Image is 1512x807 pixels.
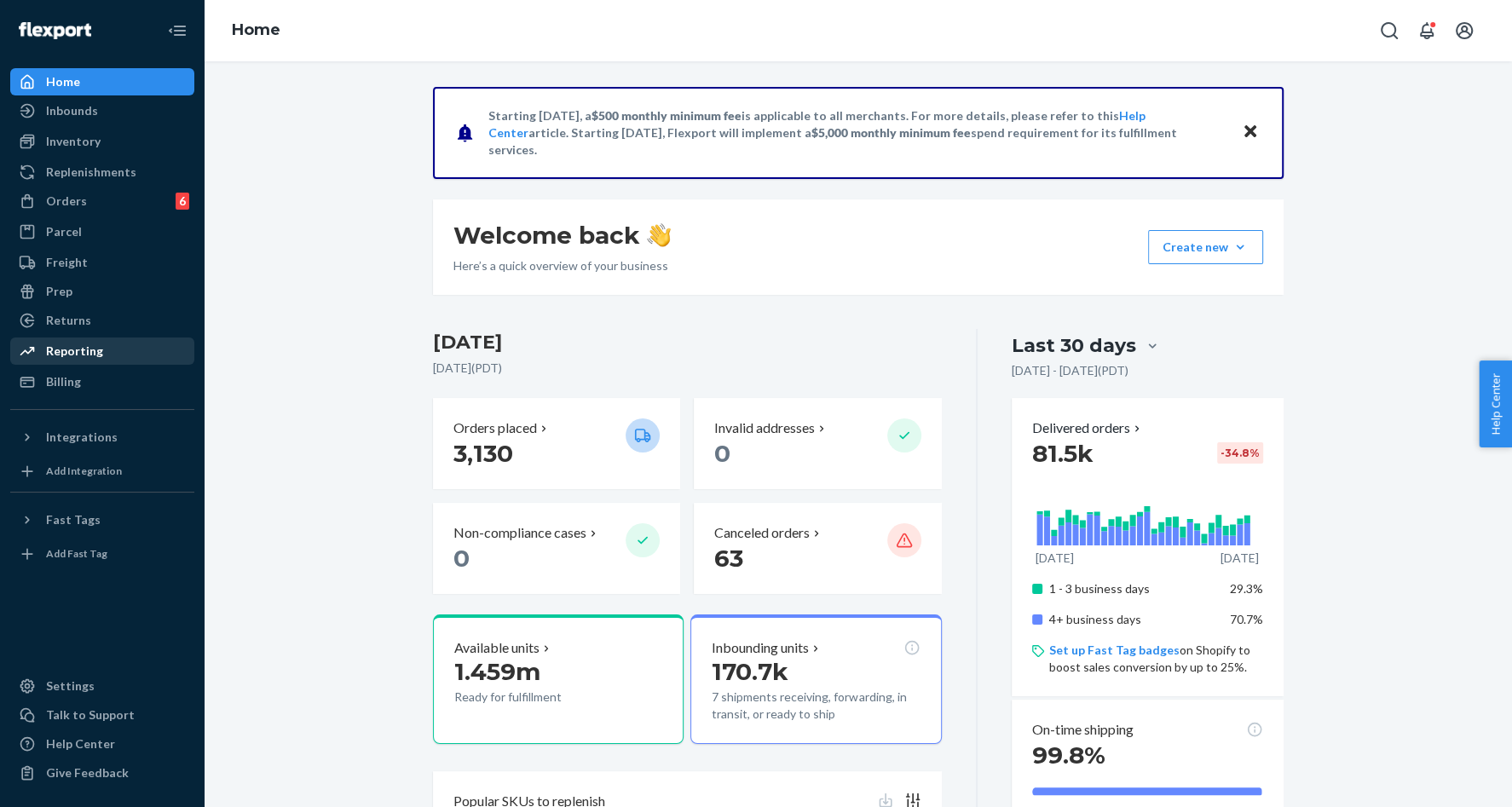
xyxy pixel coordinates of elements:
[433,503,680,594] button: Non-compliance cases 0
[10,278,194,305] a: Prep
[46,193,87,210] div: Orders
[433,614,684,744] button: Available units1.459mReady for fulfillment
[10,458,194,485] a: Add Integration
[433,398,680,489] button: Orders placed 3,130
[1032,418,1144,438] button: Delivered orders
[1221,550,1259,567] p: [DATE]
[232,20,280,39] a: Home
[454,638,540,658] p: Available units
[10,337,194,365] a: Reporting
[453,418,537,438] p: Orders placed
[433,360,942,377] p: [DATE] ( PDT )
[10,672,194,700] a: Settings
[176,193,189,210] div: 6
[1230,581,1263,596] span: 29.3%
[10,540,194,568] a: Add Fast Tag
[1217,442,1263,464] div: -34.8 %
[454,657,540,686] span: 1.459m
[1032,741,1105,770] span: 99.8%
[1049,611,1217,628] p: 4+ business days
[714,544,743,573] span: 63
[1012,332,1136,359] div: Last 30 days
[10,759,194,787] button: Give Feedback
[488,107,1226,159] p: Starting [DATE], a is applicable to all merchants. For more details, please refer to this article...
[46,102,98,119] div: Inbounds
[46,254,88,271] div: Freight
[454,689,612,706] p: Ready for fulfillment
[714,418,815,438] p: Invalid addresses
[1049,642,1263,676] p: on Shopify to boost sales conversion by up to 25%.
[1372,14,1406,48] button: Open Search Box
[1049,643,1180,657] a: Set up Fast Tag badges
[19,22,91,39] img: Flexport logo
[1036,550,1074,567] p: [DATE]
[46,343,103,360] div: Reporting
[10,68,194,95] a: Home
[10,218,194,245] a: Parcel
[46,164,136,181] div: Replenishments
[46,706,135,723] div: Talk to Support
[160,14,194,48] button: Close Navigation
[1230,612,1263,626] span: 70.7%
[46,223,82,240] div: Parcel
[46,764,129,781] div: Give Feedback
[218,6,294,55] ol: breadcrumbs
[1239,120,1261,145] button: Close
[10,159,194,186] a: Replenishments
[10,307,194,334] a: Returns
[694,398,941,489] button: Invalid addresses 0
[46,735,115,752] div: Help Center
[46,511,101,528] div: Fast Tags
[453,257,671,274] p: Here’s a quick overview of your business
[46,429,118,446] div: Integrations
[453,544,470,573] span: 0
[10,730,194,758] a: Help Center
[694,503,941,594] button: Canceled orders 63
[712,638,809,658] p: Inbounding units
[811,125,971,140] span: $5,000 monthly minimum fee
[712,689,920,723] p: 7 shipments receiving, forwarding, in transit, or ready to ship
[10,187,194,215] a: Orders6
[453,523,586,543] p: Non-compliance cases
[10,128,194,155] a: Inventory
[1049,580,1217,597] p: 1 - 3 business days
[1479,360,1512,447] button: Help Center
[46,677,95,695] div: Settings
[453,220,671,251] h1: Welcome back
[1410,14,1444,48] button: Open notifications
[592,108,742,123] span: $500 monthly minimum fee
[10,424,194,451] button: Integrations
[46,546,107,561] div: Add Fast Tag
[433,329,942,356] h3: [DATE]
[46,283,72,300] div: Prep
[1032,439,1094,468] span: 81.5k
[714,523,810,543] p: Canceled orders
[453,439,513,468] span: 3,130
[46,133,101,150] div: Inventory
[690,614,941,744] button: Inbounding units170.7k7 shipments receiving, forwarding, in transit, or ready to ship
[10,249,194,276] a: Freight
[647,223,671,247] img: hand-wave emoji
[10,97,194,124] a: Inbounds
[10,368,194,395] a: Billing
[46,373,81,390] div: Billing
[1032,720,1134,740] p: On-time shipping
[1447,14,1481,48] button: Open account menu
[46,464,122,478] div: Add Integration
[714,439,730,468] span: 0
[46,312,91,329] div: Returns
[1012,362,1128,379] p: [DATE] - [DATE] ( PDT )
[1148,230,1263,264] button: Create new
[10,701,194,729] a: Talk to Support
[712,657,788,686] span: 170.7k
[46,73,80,90] div: Home
[10,506,194,533] button: Fast Tags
